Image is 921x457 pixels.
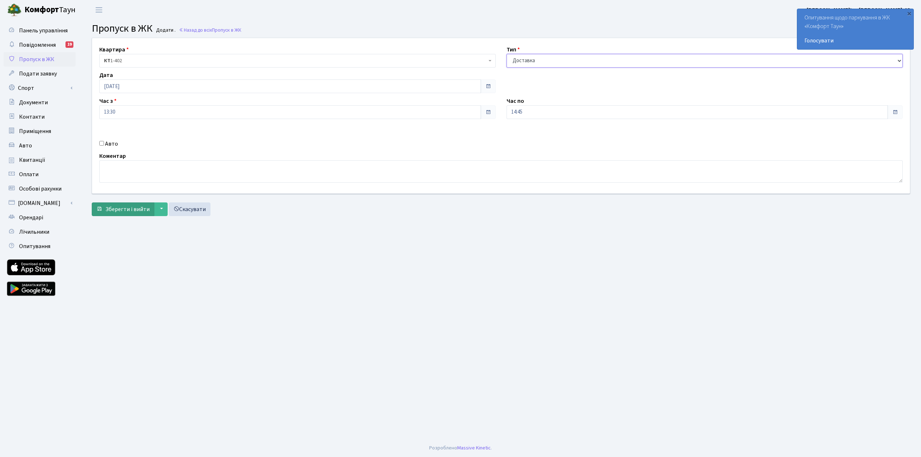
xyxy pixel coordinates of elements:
label: Коментар [99,152,126,160]
b: Комфорт [24,4,59,15]
a: Голосувати [804,36,906,45]
span: Пропуск в ЖК [92,21,153,36]
b: КТ [104,57,110,64]
a: Лічильники [4,225,76,239]
a: Оплати [4,167,76,182]
a: Приміщення [4,124,76,138]
a: Орендарі [4,210,76,225]
small: Додати . [155,27,176,33]
span: Особові рахунки [19,185,62,193]
a: Скасувати [169,202,210,216]
a: Особові рахунки [4,182,76,196]
a: Назад до всіхПропуск в ЖК [179,27,241,33]
span: <b>КТ</b>&nbsp;&nbsp;&nbsp;&nbsp;1-402 [104,57,487,64]
button: Переключити навігацію [90,4,108,16]
div: Опитування щодо паркування в ЖК «Комфорт Таун» [797,9,913,49]
a: Спорт [4,81,76,95]
a: Авто [4,138,76,153]
span: Пропуск в ЖК [212,27,241,33]
label: Тип [507,45,520,54]
label: Авто [105,140,118,148]
label: Квартира [99,45,129,54]
span: Квитанції [19,156,45,164]
div: Розроблено . [429,444,492,452]
label: Час по [507,97,524,105]
span: <b>КТ</b>&nbsp;&nbsp;&nbsp;&nbsp;1-402 [99,54,496,68]
a: Повідомлення19 [4,38,76,52]
a: Документи [4,95,76,110]
span: Документи [19,99,48,106]
div: × [906,10,913,17]
label: Час з [99,97,117,105]
a: Massive Kinetic [457,444,491,452]
span: Зберегти і вийти [105,205,150,213]
span: Подати заявку [19,70,57,78]
span: Авто [19,142,32,150]
span: Приміщення [19,127,51,135]
a: Опитування [4,239,76,253]
span: Лічильники [19,228,49,236]
button: Зберегти і вийти [92,202,154,216]
span: Панель управління [19,27,68,35]
span: Орендарі [19,214,43,221]
span: Оплати [19,170,38,178]
a: Квитанції [4,153,76,167]
div: 19 [65,41,73,48]
span: Повідомлення [19,41,56,49]
a: [DOMAIN_NAME] [4,196,76,210]
span: Контакти [19,113,45,121]
span: Опитування [19,242,50,250]
a: Пропуск в ЖК [4,52,76,67]
img: logo.png [7,3,22,17]
span: Таун [24,4,76,16]
label: Дата [99,71,113,79]
a: Подати заявку [4,67,76,81]
span: Пропуск в ЖК [19,55,54,63]
a: Панель управління [4,23,76,38]
a: Контакти [4,110,76,124]
a: [PERSON_NAME]’єв [PERSON_NAME]. Ю. [807,6,912,14]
